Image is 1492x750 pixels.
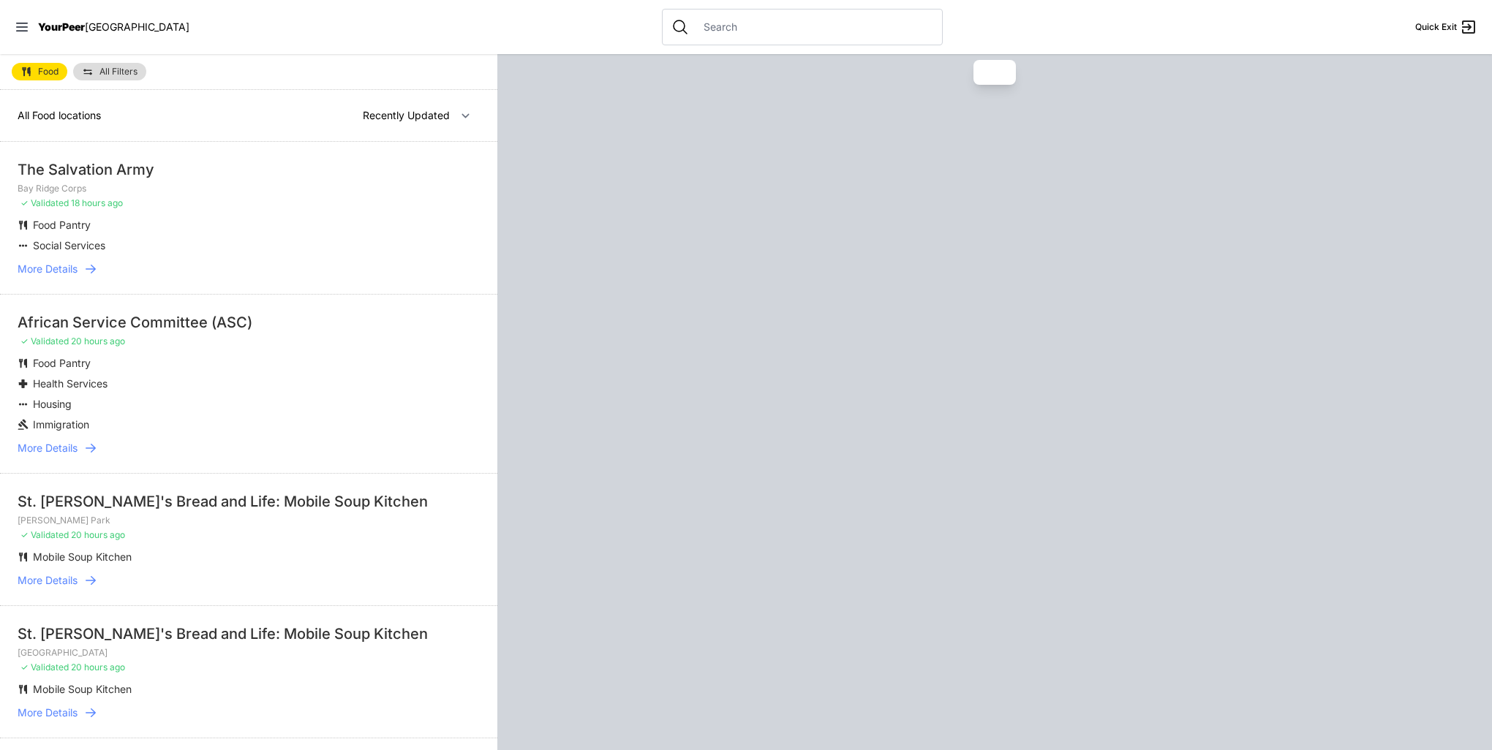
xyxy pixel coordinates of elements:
a: More Details [18,705,480,720]
span: Food Pantry [33,357,91,369]
p: [PERSON_NAME] Park [18,515,480,526]
span: Food Pantry [33,219,91,231]
span: Food [38,67,59,76]
span: 18 hours ago [71,197,123,208]
div: The Salvation Army [18,159,480,180]
span: 20 hours ago [71,336,125,346]
p: [GEOGRAPHIC_DATA] [18,647,480,659]
span: All Filters [99,67,137,76]
span: [GEOGRAPHIC_DATA] [85,20,189,33]
p: Bay Ridge Corps [18,183,480,194]
span: ✓ Validated [20,197,69,208]
input: Search [695,20,933,34]
a: More Details [18,441,480,455]
div: St. [PERSON_NAME]'s Bread and Life: Mobile Soup Kitchen [18,624,480,644]
span: Quick Exit [1415,21,1457,33]
span: More Details [18,573,78,588]
span: All Food locations [18,109,101,121]
span: YourPeer [38,20,85,33]
div: African Service Committee (ASC) [18,312,480,333]
span: Social Services [33,239,105,251]
span: More Details [18,705,78,720]
span: Mobile Soup Kitchen [33,683,132,695]
a: More Details [18,573,480,588]
span: More Details [18,441,78,455]
span: 20 hours ago [71,662,125,673]
span: ✓ Validated [20,662,69,673]
span: Housing [33,398,72,410]
span: More Details [18,262,78,276]
span: Immigration [33,418,89,431]
span: ✓ Validated [20,336,69,346]
span: ✓ Validated [20,529,69,540]
a: All Filters [73,63,146,80]
a: YourPeer[GEOGRAPHIC_DATA] [38,23,189,31]
div: St. [PERSON_NAME]'s Bread and Life: Mobile Soup Kitchen [18,491,480,512]
a: More Details [18,262,480,276]
span: Mobile Soup Kitchen [33,550,132,563]
a: Quick Exit [1415,18,1477,36]
span: Health Services [33,377,108,390]
a: Food [12,63,67,80]
span: 20 hours ago [71,529,125,540]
